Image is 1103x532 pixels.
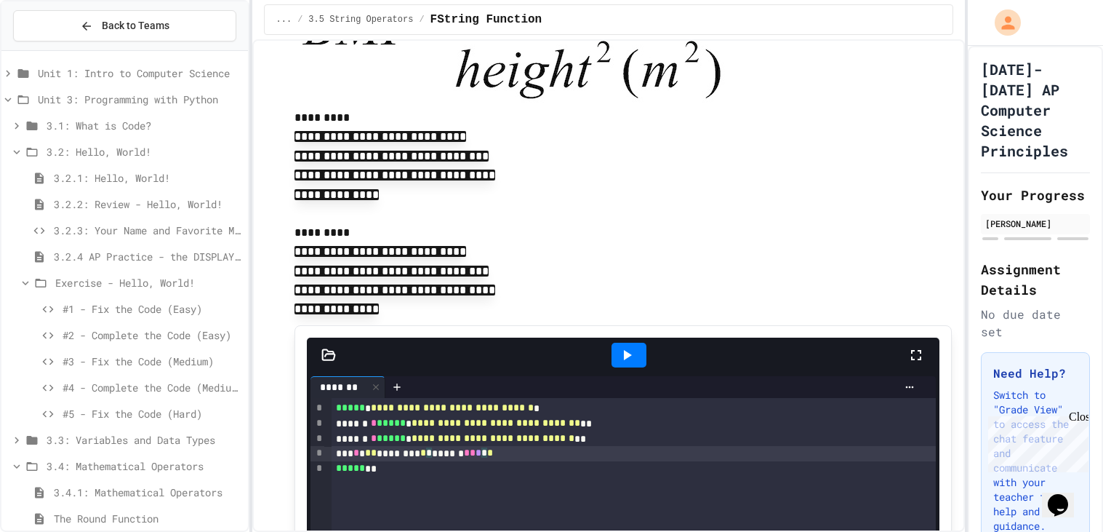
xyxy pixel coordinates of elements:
[38,92,242,107] span: Unit 3: Programming with Python
[419,14,424,25] span: /
[308,14,413,25] span: 3.5 String Operators
[63,406,242,421] span: #5 - Fix the Code (Hard)
[1042,474,1088,517] iframe: chat widget
[985,217,1086,230] div: [PERSON_NAME]
[54,223,242,238] span: 3.2.3: Your Name and Favorite Movie
[54,196,242,212] span: 3.2.2: Review - Hello, World!
[54,249,242,264] span: 3.2.4 AP Practice - the DISPLAY Procedure
[981,59,1090,161] h1: [DATE]-[DATE] AP Computer Science Principles
[47,458,242,474] span: 3.4: Mathematical Operators
[430,11,542,28] span: FString Function
[102,18,169,33] span: Back to Teams
[979,6,1024,39] div: My Account
[993,365,1078,382] h3: Need Help?
[297,14,302,25] span: /
[63,380,242,395] span: #4 - Complete the Code (Medium)
[982,410,1088,472] iframe: chat widget
[63,354,242,369] span: #3 - Fix the Code (Medium)
[55,275,242,290] span: Exercise - Hello, World!
[54,485,242,500] span: 3.4.1: Mathematical Operators
[47,432,242,448] span: 3.3: Variables and Data Types
[63,327,242,343] span: #2 - Complete the Code (Easy)
[981,306,1090,341] div: No due date set
[38,65,242,81] span: Unit 1: Intro to Computer Science
[276,14,292,25] span: ...
[47,144,242,159] span: 3.2: Hello, World!
[54,511,242,526] span: The Round Function
[54,170,242,186] span: 3.2.1: Hello, World!
[981,185,1090,205] h2: Your Progress
[13,10,236,41] button: Back to Teams
[47,118,242,133] span: 3.1: What is Code?
[981,259,1090,300] h2: Assignment Details
[6,6,100,92] div: Chat with us now!Close
[63,301,242,317] span: #1 - Fix the Code (Easy)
